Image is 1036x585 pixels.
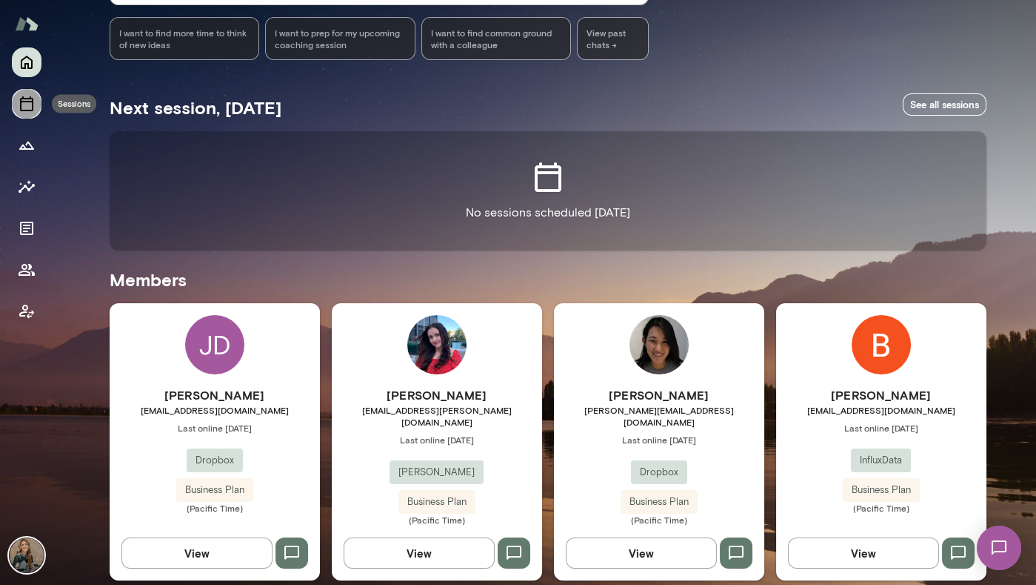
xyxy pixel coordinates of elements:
img: Mento [15,10,39,38]
button: View [121,538,273,569]
span: Business Plan [176,483,253,498]
span: I want to prep for my upcoming coaching session [275,27,406,50]
span: Dropbox [187,453,243,468]
span: [EMAIL_ADDRESS][PERSON_NAME][DOMAIN_NAME] [332,404,542,428]
a: See all sessions [903,93,986,116]
button: View [344,538,495,569]
span: [PERSON_NAME][EMAIL_ADDRESS][DOMAIN_NAME] [554,404,764,428]
h6: [PERSON_NAME] [110,386,320,404]
span: Last online [DATE] [332,434,542,446]
span: I want to find more time to think of new ideas [119,27,250,50]
div: Sessions [52,95,96,113]
h6: [PERSON_NAME] [332,386,542,404]
button: Client app [12,297,41,326]
button: View [566,538,717,569]
button: Sessions [12,89,41,119]
h6: [PERSON_NAME] [554,386,764,404]
span: I want to find common ground with a colleague [431,27,562,50]
img: Bailey Mellos [852,315,911,374]
span: Business Plan [843,483,920,498]
h5: Members [110,268,986,291]
span: Business Plan [621,495,698,509]
img: Willa Peng [629,315,689,374]
button: Home [12,47,41,77]
span: (Pacific Time) [776,502,986,514]
span: (Pacific Time) [332,514,542,526]
span: Dropbox [631,465,687,480]
span: InfluxData [851,453,911,468]
span: View past chats -> [577,17,648,60]
div: JD [185,315,244,374]
img: Saphira Howell [407,315,467,374]
h6: [PERSON_NAME] [776,386,986,404]
span: [PERSON_NAME] [390,465,484,480]
img: Jessica Brown [9,538,44,573]
span: Last online [DATE] [110,422,320,434]
button: Members [12,255,41,285]
span: (Pacific Time) [554,514,764,526]
button: Documents [12,214,41,243]
div: I want to find common ground with a colleague [421,17,572,60]
span: Last online [DATE] [776,422,986,434]
button: Growth Plan [12,130,41,160]
span: Last online [DATE] [554,434,764,446]
span: [EMAIL_ADDRESS][DOMAIN_NAME] [110,404,320,416]
div: I want to find more time to think of new ideas [110,17,260,60]
span: (Pacific Time) [110,502,320,514]
h5: Next session, [DATE] [110,96,281,119]
button: Insights [12,172,41,202]
p: No sessions scheduled [DATE] [466,204,630,222]
span: Business Plan [398,495,475,509]
span: [EMAIL_ADDRESS][DOMAIN_NAME] [776,404,986,416]
div: I want to prep for my upcoming coaching session [265,17,415,60]
button: View [788,538,939,569]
